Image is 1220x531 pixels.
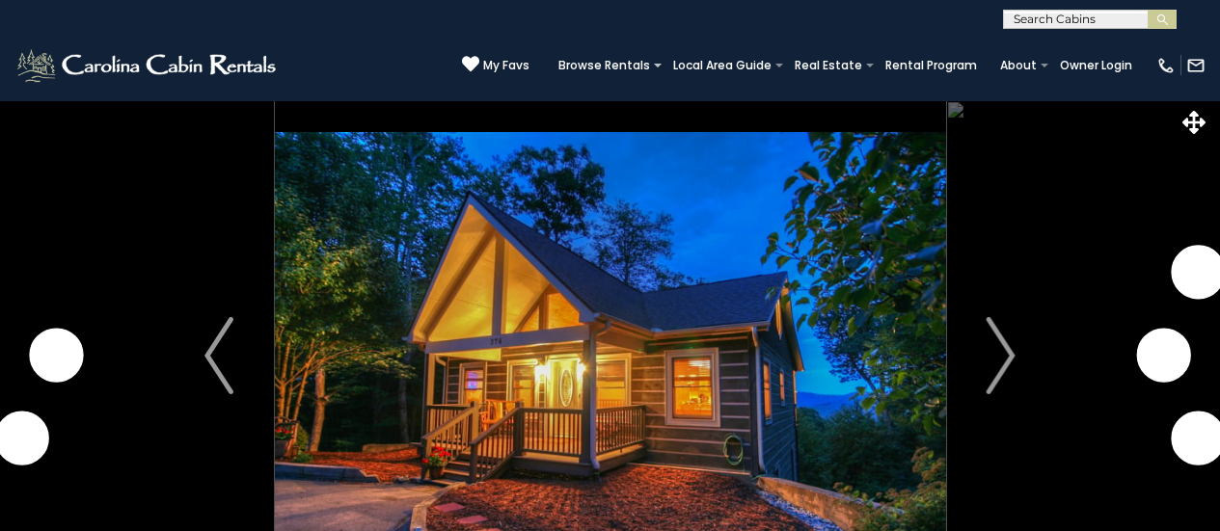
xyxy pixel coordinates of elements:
img: arrow [204,317,233,394]
img: White-1-2.png [14,46,282,85]
img: arrow [987,317,1016,394]
a: Browse Rentals [549,52,660,79]
span: My Favs [483,57,529,74]
a: My Favs [462,55,529,75]
a: Real Estate [785,52,872,79]
a: Owner Login [1050,52,1142,79]
a: About [990,52,1046,79]
a: Rental Program [876,52,987,79]
a: Local Area Guide [664,52,781,79]
img: phone-regular-white.png [1156,56,1176,75]
img: mail-regular-white.png [1186,56,1206,75]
